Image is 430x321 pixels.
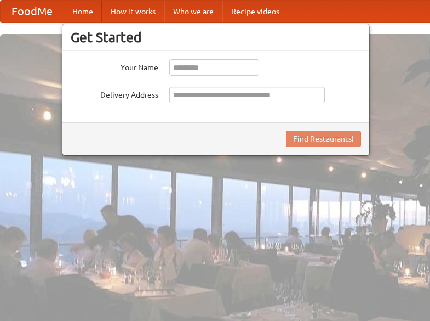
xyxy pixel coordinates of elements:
[222,1,288,22] a: Recipe videos
[164,1,222,22] a: Who we are
[64,1,102,22] a: Home
[1,1,64,22] a: FoodMe
[286,131,361,147] button: Find Restaurants!
[71,87,158,100] label: Delivery Address
[71,29,361,46] h3: Get Started
[71,59,158,73] label: Your Name
[102,1,164,22] a: How it works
